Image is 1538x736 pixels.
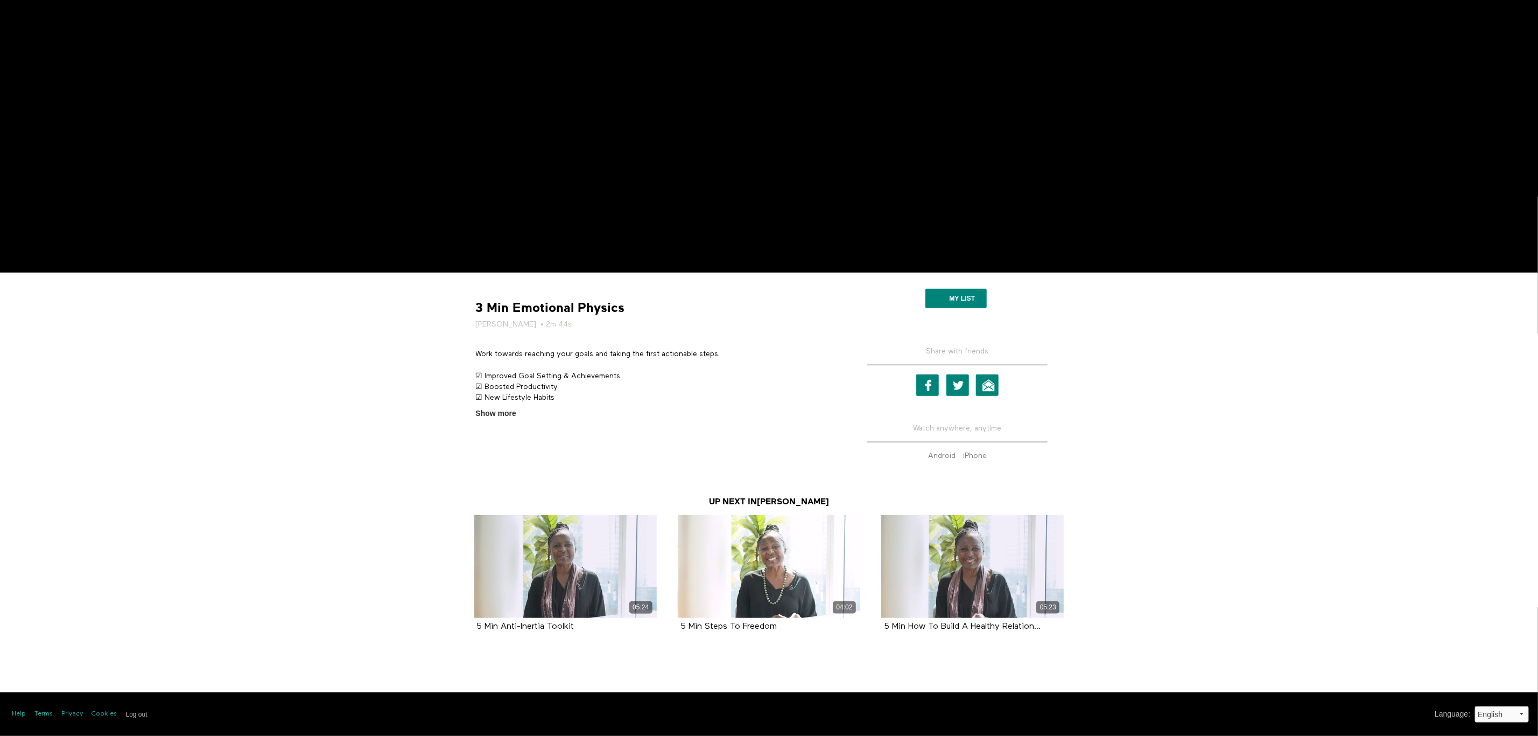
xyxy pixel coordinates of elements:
[757,497,829,506] a: [PERSON_NAME]
[62,710,83,719] a: Privacy
[928,452,956,460] strong: Android
[35,710,53,719] a: Terms
[92,710,117,719] a: Cookies
[1036,601,1059,614] div: 05:23
[884,622,1041,630] a: 5 Min How To Build A Healthy Relation...
[126,711,148,718] input: Log out
[960,452,989,460] a: iPhone
[946,374,969,396] a: Twitter
[477,622,574,630] a: 5 Min Anti-Inertia Toolkit
[476,300,625,316] strong: 3 Min Emotional Physics
[678,515,860,618] a: 5 Min Steps To Freedom 04:02
[1435,709,1470,720] label: Language :
[12,710,26,719] a: Help
[476,371,837,404] p: ☑ Improved Goal Setting & Achievements ☑ Boosted Productivity ☑ New Lifestyle Habits
[884,622,1041,631] strong: 5 Min How To Build A Healthy Relation...
[833,601,856,614] div: 04:02
[867,415,1048,442] h5: Watch anywhere, anytime
[476,319,837,330] h5: • 2m 44s
[925,452,958,460] a: Android
[680,622,777,631] strong: 5 Min Steps To Freedom
[477,622,574,631] strong: 5 Min Anti-Inertia Toolkit
[867,346,1048,365] h5: Share with friends
[476,408,516,419] span: Show more
[468,496,1071,508] h3: Up Next in
[476,349,837,359] p: Work towards reaching your goals and taking the first actionable steps.
[881,515,1064,618] a: 5 Min How To Build A Healthy Relation... 05:23
[476,319,537,330] a: [PERSON_NAME]
[925,289,986,308] button: My list
[963,452,987,460] strong: iPhone
[680,622,777,630] a: 5 Min Steps To Freedom
[629,601,652,614] div: 05:24
[976,374,999,396] a: Email
[916,374,939,396] a: Facebook
[474,515,657,618] a: 5 Min Anti-Inertia Toolkit 05:24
